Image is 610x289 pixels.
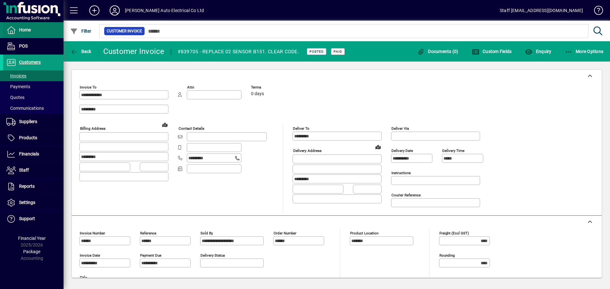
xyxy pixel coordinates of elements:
span: Paid [334,49,342,54]
span: Package [23,249,40,254]
div: #839705 - REPLACE 02 SENSOR B151. CLEAR CODE. [178,47,299,57]
a: Quotes [3,92,64,103]
mat-label: Invoice number [80,231,105,235]
a: View on map [373,142,383,152]
a: Suppliers [3,114,64,130]
a: POS [3,38,64,54]
span: POS [19,43,28,49]
span: Payments [6,84,30,89]
button: Back [69,46,93,57]
span: Home [19,27,31,32]
span: Enquiry [525,49,551,54]
button: Profile [105,5,125,16]
span: More Options [565,49,604,54]
a: Staff [3,162,64,178]
span: Financial Year [18,236,46,241]
span: Custom Fields [472,49,512,54]
button: More Options [563,46,605,57]
button: Enquiry [523,46,553,57]
a: Support [3,211,64,227]
div: Staff [EMAIL_ADDRESS][DOMAIN_NAME] [500,5,583,16]
span: Customer Invoice [107,28,142,34]
mat-label: Sold by [200,231,213,235]
button: Filter [69,25,93,37]
mat-label: Delivery date [391,148,413,153]
mat-label: Attn [187,85,194,89]
span: Communications [6,106,44,111]
span: Customers [19,60,41,65]
mat-label: Instructions [391,171,411,175]
span: Documents (0) [417,49,458,54]
mat-label: Title [80,275,87,280]
a: View on map [160,120,170,130]
a: Invoices [3,70,64,81]
app-page-header-button: Back [64,46,98,57]
span: Invoices [6,73,26,78]
mat-label: Reference [140,231,156,235]
mat-label: Payment due [140,253,161,258]
a: Knowledge Base [589,1,602,22]
div: [PERSON_NAME] Auto Electrical Co Ltd [125,5,204,16]
a: Products [3,130,64,146]
span: Support [19,216,35,221]
mat-label: Deliver via [391,126,409,131]
a: Payments [3,81,64,92]
span: Back [70,49,91,54]
a: Communications [3,103,64,114]
button: Documents (0) [416,46,460,57]
mat-label: Product location [350,231,378,235]
mat-label: Delivery time [442,148,464,153]
a: Settings [3,195,64,211]
span: Terms [251,85,289,89]
mat-label: Freight (excl GST) [439,231,469,235]
span: Reports [19,184,35,189]
span: Staff [19,167,29,173]
span: Settings [19,200,35,205]
span: 0 days [251,91,264,96]
a: Financials [3,146,64,162]
a: Reports [3,179,64,194]
mat-label: Invoice date [80,253,100,258]
button: Custom Fields [470,46,513,57]
mat-label: Rounding [439,253,455,258]
mat-label: Deliver To [293,126,309,131]
mat-label: Delivery status [200,253,225,258]
span: Filter [70,29,91,34]
mat-label: Order number [274,231,296,235]
mat-label: Courier Reference [391,193,421,197]
span: Products [19,135,37,140]
button: Add [84,5,105,16]
span: Posted [309,49,324,54]
a: Home [3,22,64,38]
mat-label: Invoice To [80,85,97,89]
div: Customer Invoice [103,46,165,56]
span: Quotes [6,95,24,100]
span: Suppliers [19,119,37,124]
span: Financials [19,151,39,156]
